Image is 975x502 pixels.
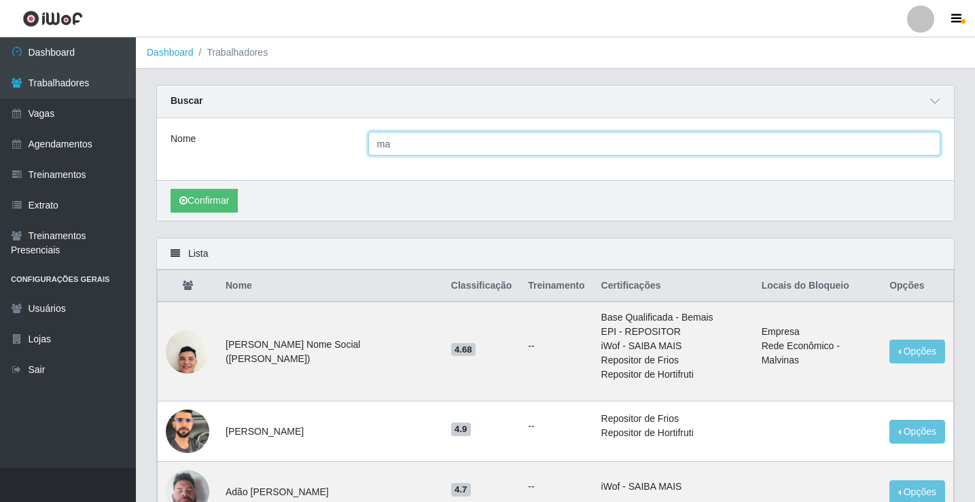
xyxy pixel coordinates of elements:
li: Repositor de Frios [601,412,745,426]
img: 1728483515681.jpeg [166,323,209,380]
ul: -- [528,339,584,353]
li: Trabalhadores [194,46,268,60]
td: [PERSON_NAME] [217,401,443,462]
div: Lista [157,238,954,270]
img: CoreUI Logo [22,10,83,27]
li: Repositor de Hortifruti [601,426,745,440]
th: Locais do Bloqueio [754,270,881,302]
li: Repositor de Frios [601,353,745,367]
strong: Buscar [171,95,202,106]
button: Opções [889,340,945,363]
th: Treinamento [520,270,592,302]
nav: breadcrumb [136,37,975,69]
span: 4.7 [451,483,471,497]
span: 4.68 [451,343,476,357]
label: Nome [171,132,196,146]
li: Empresa [762,325,873,339]
th: Nome [217,270,443,302]
td: [PERSON_NAME] Nome Social ([PERSON_NAME]) [217,302,443,401]
li: EPI - REPOSITOR [601,325,745,339]
span: 4.9 [451,423,471,436]
img: 1676225513146.jpeg [166,402,209,460]
th: Certificações [593,270,754,302]
th: Classificação [443,270,520,302]
li: Repositor de Hortifruti [601,367,745,382]
li: Base Qualificada - Bemais [601,310,745,325]
li: Rede Econômico - Malvinas [762,339,873,367]
a: Dashboard [147,47,194,58]
ul: -- [528,480,584,494]
ul: -- [528,419,584,433]
button: Confirmar [171,189,238,213]
li: iWof - SAIBA MAIS [601,339,745,353]
button: Opções [889,420,945,444]
li: iWof - SAIBA MAIS [601,480,745,494]
input: Digite o Nome... [368,132,940,156]
th: Opções [881,270,953,302]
